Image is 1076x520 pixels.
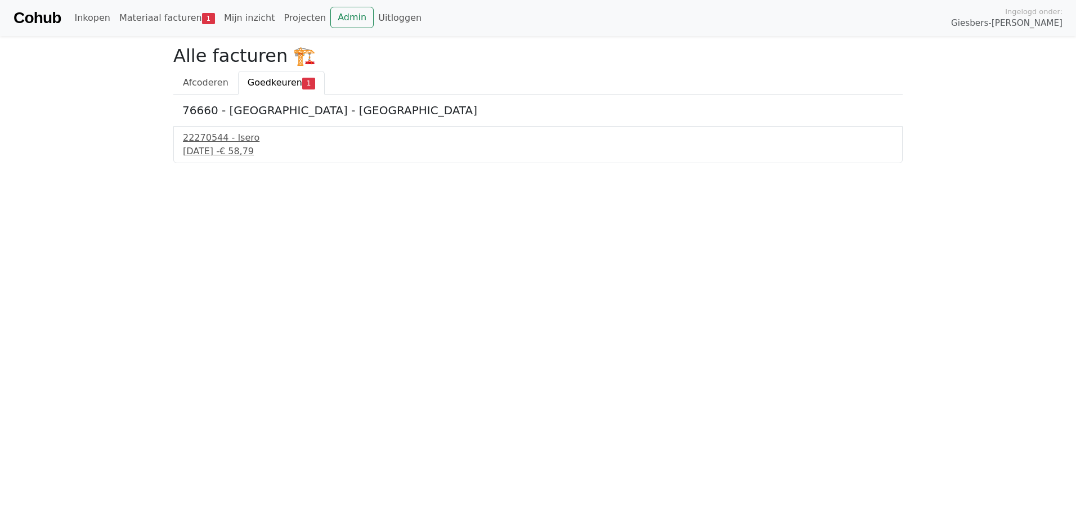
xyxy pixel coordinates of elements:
[330,7,374,28] a: Admin
[238,71,325,95] a: Goedkeuren1
[202,13,215,24] span: 1
[374,7,426,29] a: Uitloggen
[219,7,280,29] a: Mijn inzicht
[182,104,894,117] h5: 76660 - [GEOGRAPHIC_DATA] - [GEOGRAPHIC_DATA]
[219,146,254,156] span: € 58,79
[70,7,114,29] a: Inkopen
[183,145,893,158] div: [DATE] -
[302,78,315,89] span: 1
[1005,6,1062,17] span: Ingelogd onder:
[279,7,330,29] a: Projecten
[173,45,903,66] h2: Alle facturen 🏗️
[248,77,302,88] span: Goedkeuren
[14,5,61,32] a: Cohub
[183,77,228,88] span: Afcoderen
[183,131,893,158] a: 22270544 - Isero[DATE] -€ 58,79
[951,17,1062,30] span: Giesbers-[PERSON_NAME]
[115,7,219,29] a: Materiaal facturen1
[173,71,238,95] a: Afcoderen
[183,131,893,145] div: 22270544 - Isero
